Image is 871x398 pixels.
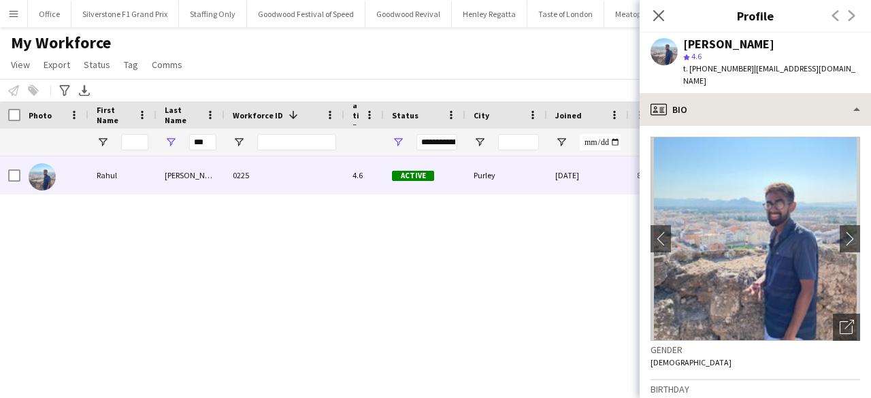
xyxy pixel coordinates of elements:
app-action-btn: Export XLSX [76,82,93,99]
a: Status [78,56,116,73]
span: Rating [352,90,359,141]
span: City [474,110,489,120]
div: [PERSON_NAME] [683,38,774,50]
button: Open Filter Menu [474,136,486,148]
app-action-btn: Advanced filters [56,82,73,99]
div: Purley [465,156,547,194]
a: View [5,56,35,73]
input: City Filter Input [498,134,539,150]
button: Goodwood Festival of Speed [247,1,365,27]
button: Open Filter Menu [165,136,177,148]
span: Last Name [165,105,200,125]
button: Taste of London [527,1,604,27]
div: Open photos pop-in [833,314,860,341]
span: Status [84,59,110,71]
img: Crew avatar or photo [651,137,860,341]
div: 0225 [225,156,344,194]
span: Active [392,171,434,181]
span: t. [PHONE_NUMBER] [683,63,754,73]
h3: Profile [640,7,871,24]
a: Tag [118,56,144,73]
button: Henley Regatta [452,1,527,27]
a: Comms [146,56,188,73]
span: Workforce ID [233,110,283,120]
button: Staffing Only [179,1,247,27]
div: [PERSON_NAME] [157,156,225,194]
span: Tag [124,59,138,71]
span: First Name [97,105,132,125]
button: Meatopia [604,1,659,27]
h3: Birthday [651,383,860,395]
span: View [11,59,30,71]
span: Status [392,110,418,120]
span: Joined [555,110,582,120]
button: Office [28,1,71,27]
button: Goodwood Revival [365,1,452,27]
span: | [EMAIL_ADDRESS][DOMAIN_NAME] [683,63,855,86]
div: 8 days [629,156,655,194]
a: Export [38,56,76,73]
button: Open Filter Menu [555,136,568,148]
input: Joined Filter Input [580,134,621,150]
span: 4.6 [691,51,702,61]
div: Bio [640,93,871,126]
span: My Workforce [11,33,111,53]
button: Open Filter Menu [97,136,109,148]
input: First Name Filter Input [121,134,148,150]
div: [DATE] [547,156,629,194]
span: [DEMOGRAPHIC_DATA] [651,357,732,367]
span: Photo [29,110,52,120]
button: Silverstone F1 Grand Prix [71,1,179,27]
span: Comms [152,59,182,71]
h3: Gender [651,344,860,356]
div: Rahul [88,156,157,194]
input: Last Name Filter Input [189,134,216,150]
input: Workforce ID Filter Input [257,134,336,150]
span: Export [44,59,70,71]
button: Open Filter Menu [233,136,245,148]
img: Rahul Gudka [29,163,56,190]
button: Open Filter Menu [392,136,404,148]
div: 4.6 [344,156,384,194]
